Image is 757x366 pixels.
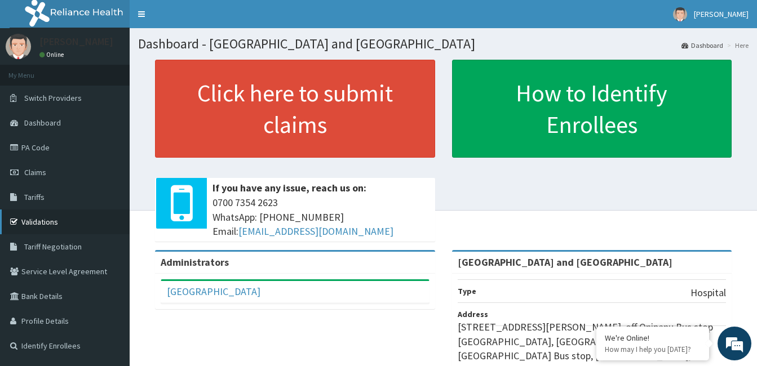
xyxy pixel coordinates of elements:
[605,345,701,354] p: How may I help you today?
[238,225,393,238] a: [EMAIL_ADDRESS][DOMAIN_NAME]
[24,192,45,202] span: Tariffs
[24,242,82,252] span: Tariff Negotiation
[694,9,749,19] span: [PERSON_NAME]
[161,256,229,269] b: Administrators
[167,285,260,298] a: [GEOGRAPHIC_DATA]
[681,41,723,50] a: Dashboard
[24,118,61,128] span: Dashboard
[690,285,726,300] p: Hospital
[155,60,435,158] a: Click here to submit claims
[452,60,732,158] a: How to Identify Enrollees
[605,333,701,343] div: We're Online!
[724,41,749,50] li: Here
[6,34,31,59] img: User Image
[39,37,113,47] p: [PERSON_NAME]
[213,181,366,194] b: If you have any issue, reach us on:
[138,37,749,51] h1: Dashboard - [GEOGRAPHIC_DATA] and [GEOGRAPHIC_DATA]
[458,256,672,269] strong: [GEOGRAPHIC_DATA] and [GEOGRAPHIC_DATA]
[458,309,488,319] b: Address
[39,51,67,59] a: Online
[24,167,46,177] span: Claims
[24,93,82,103] span: Switch Providers
[673,7,687,21] img: User Image
[213,195,430,239] span: 0700 7354 2623 WhatsApp: [PHONE_NUMBER] Email:
[458,286,476,296] b: Type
